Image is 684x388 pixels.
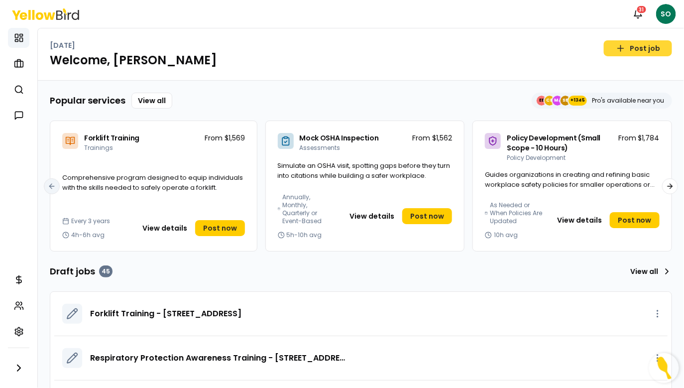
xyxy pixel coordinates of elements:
button: View details [551,212,608,228]
p: From $1,562 [412,133,452,143]
span: Post now [618,215,652,225]
a: Post job [604,40,672,56]
span: Assessments [300,143,341,152]
div: 31 [636,5,647,14]
span: 4h-6h avg [71,231,105,239]
a: Respiratory Protection Awareness Training - [STREET_ADDRESS] [90,352,345,364]
a: View all [131,93,172,109]
span: SO [656,4,676,24]
span: Comprehensive program designed to equip individuals with the skills needed to safely operate a fo... [62,173,243,192]
a: Post now [402,208,452,224]
a: View all [626,263,672,279]
p: From $1,569 [205,133,245,143]
div: 45 [99,265,113,277]
button: View details [343,208,400,224]
h3: Draft jobs [50,264,113,278]
p: [DATE] [50,40,75,50]
span: Annually, Monthly, Quarterly or Event-Based [282,193,336,225]
span: EE [537,96,547,106]
span: 5h-10h avg [287,231,322,239]
span: Every 3 years [71,217,110,225]
h3: Popular services [50,94,125,108]
span: As Needed or When Policies Are Updated [490,201,543,225]
span: CE [545,96,555,106]
p: From $1,784 [618,133,660,143]
a: Forklift Training - [STREET_ADDRESS] [90,308,241,320]
a: Post now [610,212,660,228]
span: +1345 [570,96,585,106]
span: Policy Development (Small Scope - 10 Hours) [507,133,600,153]
span: Trainings [84,143,113,152]
span: Guides organizations in creating and refining basic workplace safety policies for smaller operati... [485,170,655,199]
span: 10h avg [494,231,518,239]
span: Post now [203,223,237,233]
span: Policy Development [507,153,566,162]
button: View details [136,220,193,236]
span: Simulate an OSHA visit, spotting gaps before they turn into citations while building a safer work... [278,161,451,180]
span: SE [561,96,570,106]
a: Post now [195,220,245,236]
span: Mock OSHA Inspection [300,133,379,143]
span: Forklift Training [84,133,139,143]
p: Pro's available near you [592,97,664,105]
button: 31 [628,4,648,24]
span: MJ [553,96,563,106]
button: Open Resource Center [649,353,679,383]
span: Post now [410,211,444,221]
h1: Welcome, [PERSON_NAME] [50,52,672,68]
